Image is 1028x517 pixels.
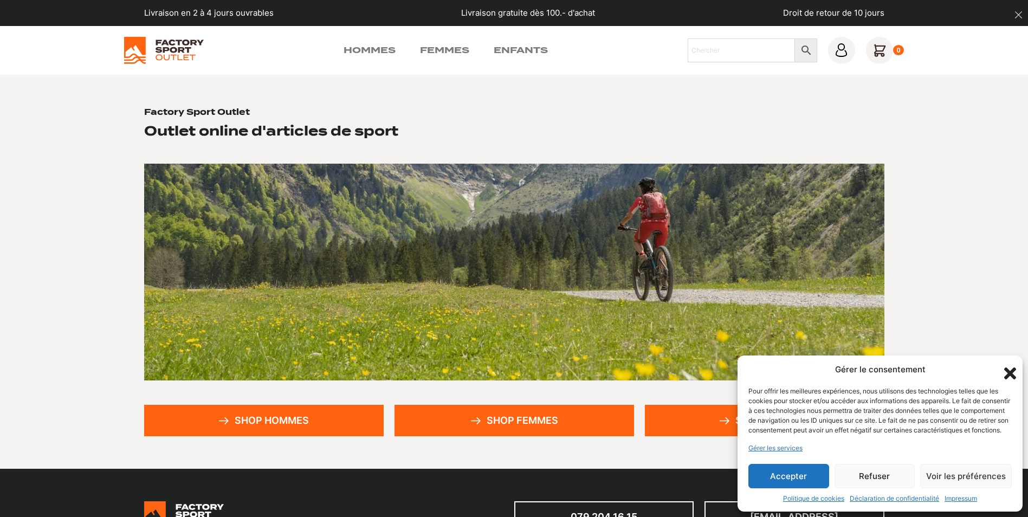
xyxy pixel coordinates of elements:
[344,44,396,57] a: Hommes
[688,38,795,62] input: Chercher
[494,44,548,57] a: Enfants
[835,464,915,488] button: Refuser
[893,45,904,56] div: 0
[783,7,884,20] p: Droit de retour de 10 jours
[850,494,939,503] a: Déclaration de confidentialité
[645,405,884,436] a: Shop enfants
[461,7,595,20] p: Livraison gratuite dès 100.- d'achat
[395,405,634,436] a: Shop femmes
[144,107,250,118] h1: Factory Sport Outlet
[1001,364,1012,375] div: Fermer la boîte de dialogue
[420,44,469,57] a: Femmes
[835,364,926,376] div: Gérer le consentement
[144,7,274,20] p: Livraison en 2 à 4 jours ouvrables
[1009,5,1028,24] button: dismiss
[748,386,1011,435] div: Pour offrir les meilleures expériences, nous utilisons des technologies telles que les cookies po...
[945,494,977,503] a: Impressum
[124,37,204,64] img: Factory Sport Outlet
[748,443,803,453] a: Gérer les services
[783,494,844,503] a: Politique de cookies
[920,464,1012,488] button: Voir les préférences
[748,464,829,488] button: Accepter
[144,122,398,139] h2: Outlet online d'articles de sport
[144,405,384,436] a: Shop hommes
